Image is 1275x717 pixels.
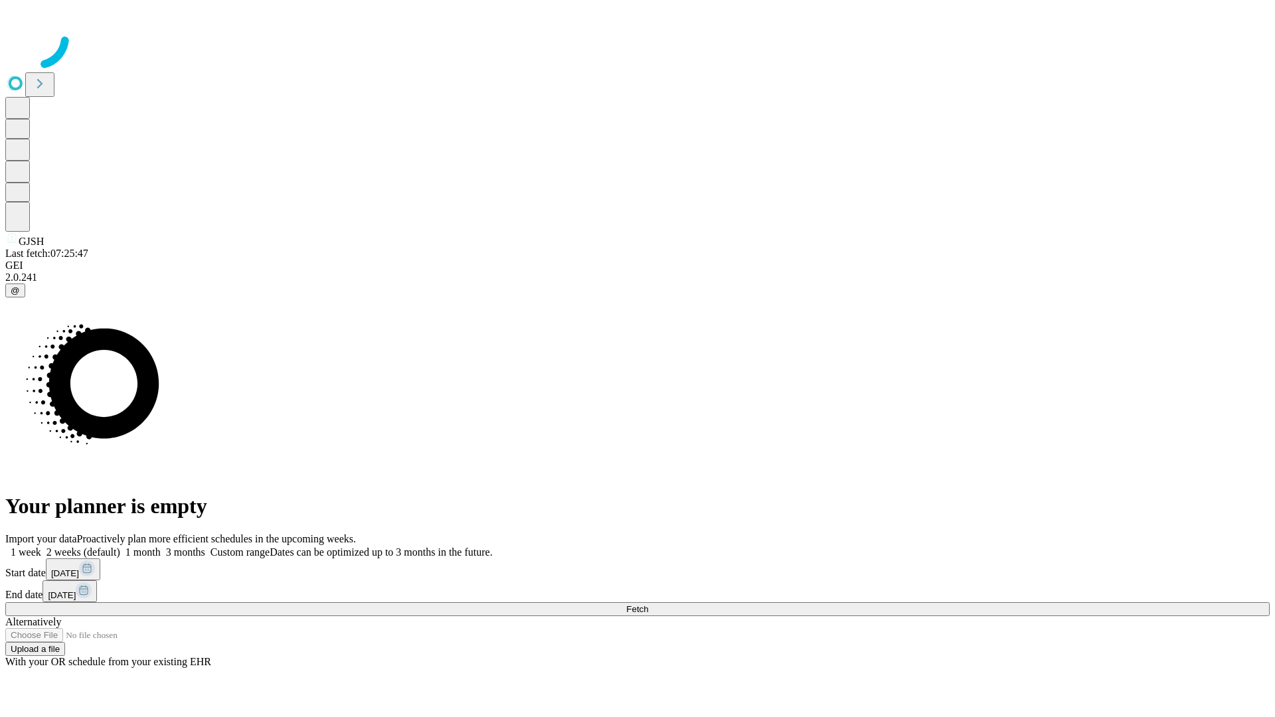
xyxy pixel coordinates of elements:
[51,568,79,578] span: [DATE]
[5,533,77,544] span: Import your data
[48,590,76,600] span: [DATE]
[19,236,44,247] span: GJSH
[46,546,120,558] span: 2 weeks (default)
[270,546,492,558] span: Dates can be optimized up to 3 months in the future.
[5,494,1270,518] h1: Your planner is empty
[5,272,1270,283] div: 2.0.241
[77,533,356,544] span: Proactively plan more efficient schedules in the upcoming weeks.
[126,546,161,558] span: 1 month
[5,260,1270,272] div: GEI
[5,616,61,627] span: Alternatively
[166,546,205,558] span: 3 months
[46,558,100,580] button: [DATE]
[626,604,648,614] span: Fetch
[5,248,88,259] span: Last fetch: 07:25:47
[5,580,1270,602] div: End date
[5,558,1270,580] div: Start date
[42,580,97,602] button: [DATE]
[5,602,1270,616] button: Fetch
[11,285,20,295] span: @
[211,546,270,558] span: Custom range
[11,546,41,558] span: 1 week
[5,656,211,667] span: With your OR schedule from your existing EHR
[5,283,25,297] button: @
[5,642,65,656] button: Upload a file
